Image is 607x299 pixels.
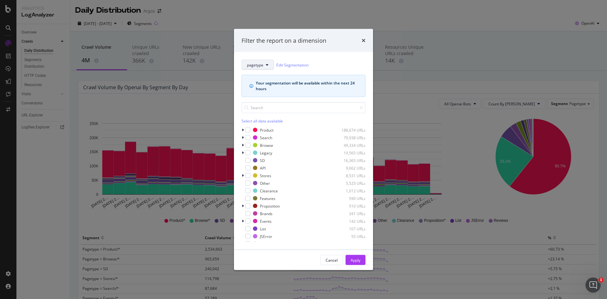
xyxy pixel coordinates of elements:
div: 3 URLs [334,241,365,246]
div: 8,531 URLs [334,173,365,178]
div: Select all data available [242,118,365,124]
div: Proposition [260,203,280,209]
div: 49,334 URLs [334,142,365,148]
button: Cancel [320,255,343,265]
div: info banner [242,75,365,97]
div: modal [234,29,373,270]
div: Legacy [260,150,272,155]
div: 19,565 URLs [334,150,365,155]
div: Clearance [260,188,278,193]
div: 510 URLs [334,203,365,209]
button: pagetype [242,60,274,70]
div: Cancel [326,257,338,263]
div: Browse [260,142,273,148]
div: 341 URLs [334,211,365,216]
iframe: Intercom live chat [586,277,601,293]
div: JSError [260,234,272,239]
div: SD [260,158,265,163]
div: Search [260,135,272,140]
div: 188,674 URLs [334,127,365,133]
div: Your segmentation will be available within the next 24 hours [256,80,358,92]
div: Apply [351,257,360,263]
input: Search [242,102,365,113]
div: 142 URLs [334,218,365,224]
a: Edit Segmentation [276,61,309,68]
div: 1,012 URLs [334,188,365,193]
div: Brands [260,211,273,216]
div: API [260,165,266,171]
div: Product [260,127,273,133]
div: Reviews [260,241,274,246]
div: Events [260,218,272,224]
span: pagetype [247,62,263,67]
div: List [260,226,266,231]
div: 16,365 URLs [334,158,365,163]
div: Other [260,180,270,186]
span: 1 [598,277,604,283]
div: times [362,36,365,45]
div: 590 URLs [334,196,365,201]
button: Apply [346,255,365,265]
div: 9,662 URLs [334,165,365,171]
div: Filter the report on a dimension [242,36,326,45]
div: Features [260,196,275,201]
div: 55 URLs [334,234,365,239]
div: 5,525 URLs [334,180,365,186]
div: 79,938 URLs [334,135,365,140]
div: 107 URLs [334,226,365,231]
div: Stores [260,173,271,178]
